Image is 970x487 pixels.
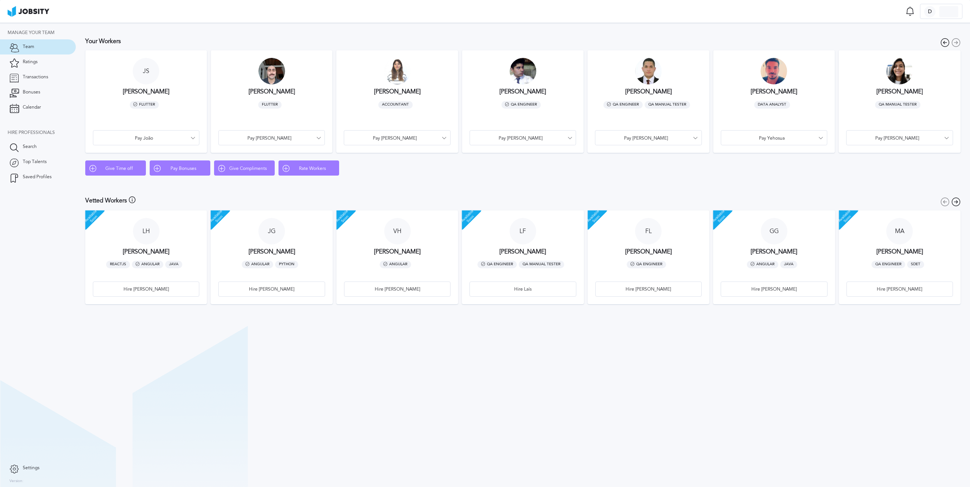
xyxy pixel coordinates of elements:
button: Hire [PERSON_NAME] [846,282,953,297]
div: F L [635,218,662,244]
span: Accountant [378,101,413,109]
button: Hire [PERSON_NAME] [218,282,325,297]
button: Hire [PERSON_NAME] [721,282,827,297]
h3: [PERSON_NAME] [374,88,421,95]
div: B F [384,58,410,84]
span: Available Soon [705,202,735,232]
span: Available Soon [579,202,610,232]
h3: [PERSON_NAME] [625,88,672,95]
h3: [PERSON_NAME] [751,248,797,255]
span: Python [275,261,298,268]
span: Pay [PERSON_NAME] [222,136,316,141]
span: Angular [380,261,411,268]
span: Settings [23,465,39,471]
span: Ratings [23,59,38,65]
button: Pay [PERSON_NAME] [469,130,576,145]
div: Hire [PERSON_NAME] [219,282,324,297]
span: Java [165,261,182,268]
button: Pay [PERSON_NAME] [344,130,451,145]
div: W C [258,58,285,84]
h3: [PERSON_NAME] [249,88,295,95]
span: Flutter [258,101,282,109]
span: Pay João [97,136,191,141]
button: Pay Yehosua [721,130,827,145]
span: SDET [907,261,924,268]
button: Pay [PERSON_NAME] [595,130,702,145]
span: QA Engineer [477,261,517,268]
button: Hire [PERSON_NAME] [93,282,199,297]
button: Hire Laís [469,282,576,297]
span: Transactions [23,75,48,80]
h3: Vetted Workers [85,197,127,204]
div: V H [384,218,411,244]
div: J S [133,58,160,84]
span: QA Engineer [627,261,666,268]
span: Angular [747,261,778,268]
span: Pay Bonuses [161,166,206,171]
span: Data Analyst [754,101,790,109]
h3: [PERSON_NAME] [876,248,923,255]
span: Saved Profiles [23,174,52,180]
span: Pay [PERSON_NAME] [599,136,693,141]
h3: [PERSON_NAME] [249,248,295,255]
span: QA Manual Tester [645,101,690,109]
span: Angular [242,261,273,268]
button: Pay [PERSON_NAME] [846,130,953,145]
h3: [PERSON_NAME] [123,88,169,95]
span: QA Engineer [501,101,541,109]
h3: [PERSON_NAME] [499,248,546,255]
span: Give Time off [96,166,142,171]
div: Hire [PERSON_NAME] [721,282,827,297]
img: ab4bad089aa723f57921c736e9817d99.png [8,6,49,17]
span: Available Soon [454,202,484,232]
button: Give Compliments [214,160,275,176]
span: QA Engineer [871,261,905,268]
div: J G [258,218,285,244]
button: Pay [PERSON_NAME] [218,130,325,145]
div: M A [886,218,913,244]
div: Hire [PERSON_NAME] [344,282,450,297]
div: B A [510,58,536,84]
div: S C [635,58,662,84]
span: Pay [PERSON_NAME] [850,136,944,141]
span: Available Soon [328,202,358,232]
h3: [PERSON_NAME] [499,88,546,95]
span: QA Engineer [603,101,643,109]
button: Give Time off [85,160,146,176]
span: Flutter [130,101,159,109]
h3: [PERSON_NAME] [751,88,797,95]
h3: [PERSON_NAME] [123,248,169,255]
label: Version: [9,479,23,484]
button: D [920,4,962,19]
div: L H [133,218,160,244]
div: Y M [761,58,787,84]
div: G G [761,218,787,244]
span: Team [23,44,34,50]
span: Angular [132,261,163,268]
button: Hire [PERSON_NAME] [595,282,702,297]
h3: [PERSON_NAME] [374,248,421,255]
span: Top Talents [23,159,47,165]
span: Available Soon [77,202,107,232]
span: Bonuses [23,90,40,95]
span: Rate Workers [289,166,335,171]
div: Hire Laís [470,282,576,297]
span: Pay [PERSON_NAME] [348,136,442,141]
span: Available Soon [831,202,861,232]
h3: Your Workers [85,38,121,45]
div: Hire [PERSON_NAME] [847,282,953,297]
div: Y R [886,58,913,84]
div: D [924,6,936,17]
div: Manage your team [8,30,76,36]
h3: [PERSON_NAME] [625,248,672,255]
button: Pay Bonuses [150,160,210,176]
span: Java [780,261,797,268]
span: Give Compliments [225,166,271,171]
div: Hire Professionals [8,130,76,135]
span: QA Manual Tester [519,261,564,268]
span: Search [23,144,37,149]
span: ReactJS [106,261,130,268]
span: QA Manual Tester [875,101,920,109]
